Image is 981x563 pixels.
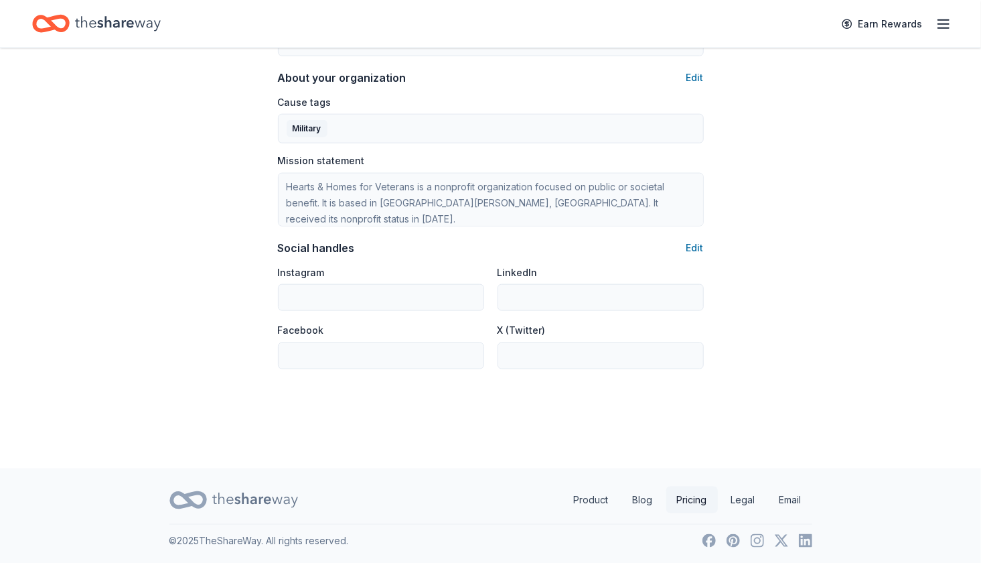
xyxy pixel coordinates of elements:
button: Edit [686,70,704,86]
textarea: Hearts & Homes for Veterans is a nonprofit organization focused on public or societal benefit. It... [278,173,704,227]
a: Email [769,487,812,513]
nav: quick links [563,487,812,513]
button: Military [278,114,704,143]
div: About your organization [278,70,406,86]
a: Blog [622,487,664,513]
label: X (Twitter) [498,324,546,337]
div: Military [287,120,327,137]
a: Earn Rewards [834,12,930,36]
label: Instagram [278,266,325,279]
label: LinkedIn [498,266,538,279]
a: Product [563,487,619,513]
button: Edit [686,240,704,256]
label: Cause tags [278,96,331,109]
a: Legal [721,487,766,513]
div: Social handles [278,240,355,256]
p: © 2025 TheShareWay. All rights reserved. [169,533,349,549]
a: Home [32,8,161,40]
label: Facebook [278,324,324,337]
label: Mission statement [278,154,365,168]
a: Pricing [666,487,718,513]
